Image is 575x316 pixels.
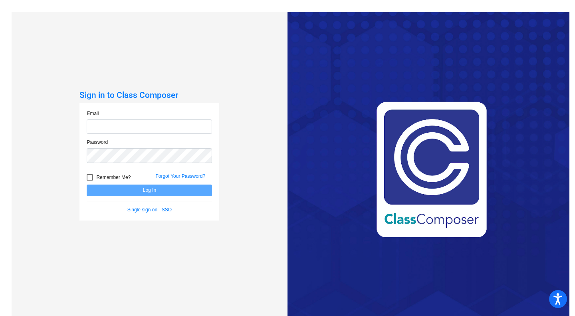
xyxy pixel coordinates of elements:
label: Password [87,139,108,146]
h3: Sign in to Class Composer [79,90,219,100]
a: Forgot Your Password? [155,173,205,179]
button: Log In [87,185,212,196]
a: Single sign on - SSO [127,207,172,213]
span: Remember Me? [96,173,131,182]
label: Email [87,110,99,117]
